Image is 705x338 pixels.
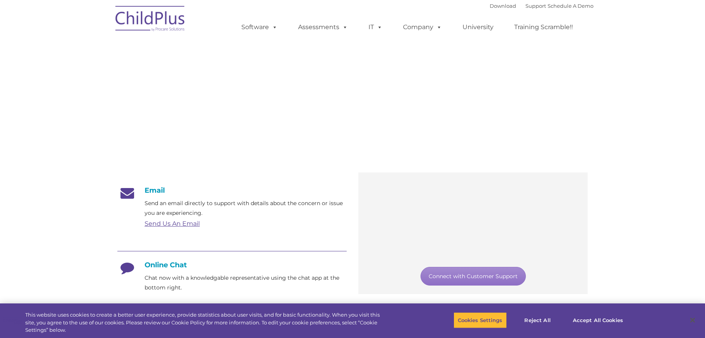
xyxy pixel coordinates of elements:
[684,312,701,329] button: Close
[145,220,200,227] a: Send Us An Email
[145,199,347,218] p: Send an email directly to support with details about the concern or issue you are experiencing.
[506,19,581,35] a: Training Scramble!!
[112,0,189,39] img: ChildPlus by Procare Solutions
[490,3,593,9] font: |
[117,261,347,269] h4: Online Chat
[548,3,593,9] a: Schedule A Demo
[361,19,390,35] a: IT
[395,19,450,35] a: Company
[25,311,388,334] div: This website uses cookies to create a better user experience, provide statistics about user visit...
[145,273,347,293] p: Chat now with a knowledgable representative using the chat app at the bottom right.
[234,19,285,35] a: Software
[513,312,562,328] button: Reject All
[525,3,546,9] a: Support
[117,186,347,195] h4: Email
[490,3,516,9] a: Download
[290,19,356,35] a: Assessments
[454,312,507,328] button: Cookies Settings
[421,267,526,286] a: Connect with Customer Support
[455,19,501,35] a: University
[569,312,627,328] button: Accept All Cookies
